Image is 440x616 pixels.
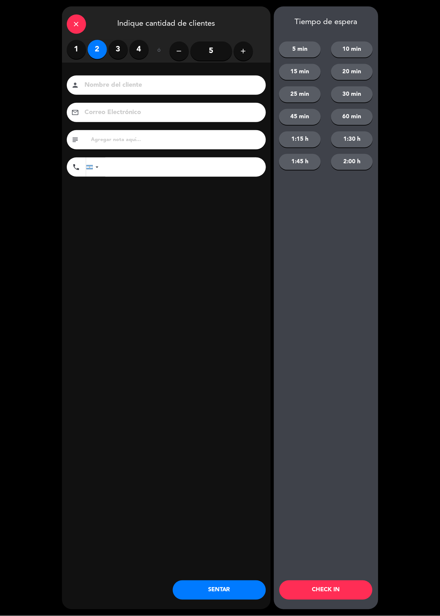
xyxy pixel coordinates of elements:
[331,154,373,170] button: 2:00 h
[331,86,373,103] button: 30 min
[73,20,80,28] i: close
[86,158,101,176] div: Argentina: +54
[91,135,261,144] input: Agregar nota aquí...
[73,163,80,171] i: phone
[149,40,170,62] div: ó
[170,41,189,61] button: remove
[279,64,321,80] button: 15 min
[129,40,149,59] label: 4
[331,109,373,125] button: 60 min
[331,131,373,147] button: 1:30 h
[279,131,321,147] button: 1:15 h
[279,154,321,170] button: 1:45 h
[72,109,79,116] i: email
[240,47,247,55] i: add
[173,581,266,600] button: SENTAR
[88,40,107,59] label: 2
[331,41,373,58] button: 10 min
[72,136,79,144] i: subject
[67,40,86,59] label: 1
[175,47,183,55] i: remove
[234,41,253,61] button: add
[279,86,321,103] button: 25 min
[84,80,258,91] input: Nombre del cliente
[279,41,321,58] button: 5 min
[279,581,373,600] button: CHECK IN
[72,81,79,89] i: person
[62,6,271,40] div: Indique cantidad de clientes
[331,64,373,80] button: 20 min
[274,18,378,27] div: Tiempo de espera
[279,109,321,125] button: 45 min
[84,107,258,118] input: Correo Electrónico
[109,40,128,59] label: 3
